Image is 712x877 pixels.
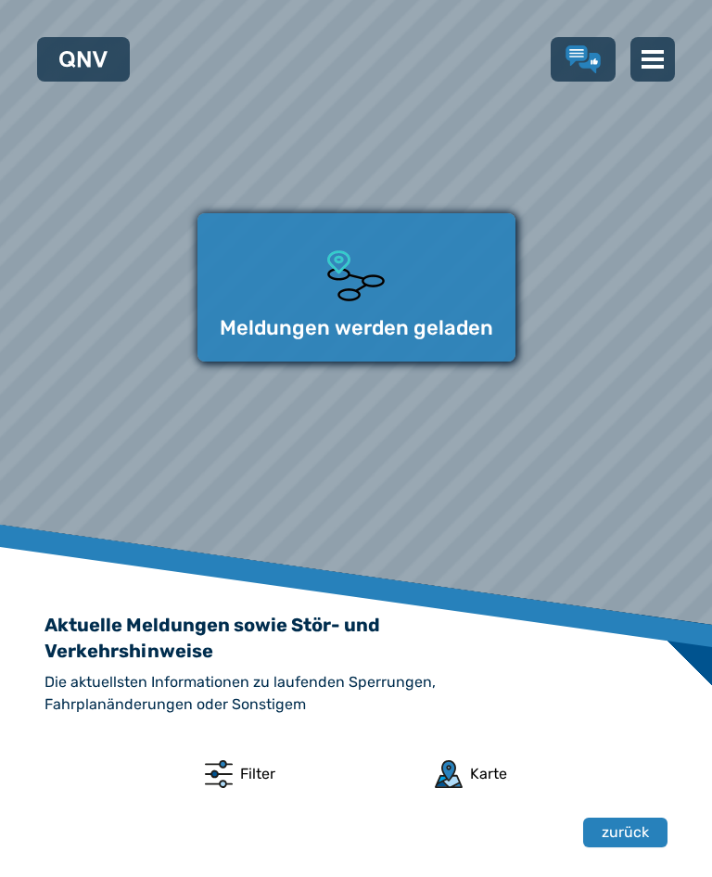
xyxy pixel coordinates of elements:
img: QNV Logo [59,51,108,68]
button: Filter-Dialog öffnen [205,760,275,788]
p: Meldungen werden geladen [220,317,493,339]
h1: Aktuelle Meldungen sowie Stör- und Verkehrshinweise [44,612,415,664]
img: Ladeanimation [319,235,393,310]
img: menu [642,48,664,70]
a: QNV Logo [59,44,108,74]
span: zurück [602,821,649,844]
a: Lob & Kritik [566,45,601,73]
div: Filter [240,763,275,785]
button: Karte anzeigen [435,760,507,788]
button: zurück [583,818,667,847]
div: Karte [470,763,507,785]
h2: Die aktuellsten Informationen zu laufenden Sperrungen, Fahrplanänderungen oder Sonstigem [44,671,489,716]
